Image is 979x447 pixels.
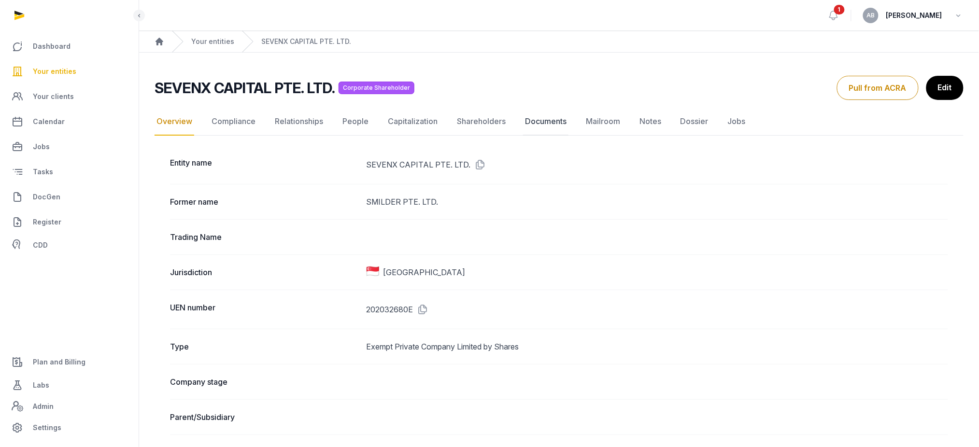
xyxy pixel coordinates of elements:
[886,10,942,21] span: [PERSON_NAME]
[191,37,234,46] a: Your entities
[367,157,948,172] dd: SEVENX CAPITAL PTE. LTD.
[33,41,71,52] span: Dashboard
[523,108,568,136] a: Documents
[367,341,948,352] dd: Exempt Private Company Limited by Shares
[8,85,131,108] a: Your clients
[8,160,131,183] a: Tasks
[170,411,359,423] dt: Parent/Subsidiary
[273,108,325,136] a: Relationships
[155,108,194,136] a: Overview
[33,66,76,77] span: Your entities
[8,374,131,397] a: Labs
[170,196,359,208] dt: Former name
[834,5,845,14] span: 1
[170,157,359,172] dt: Entity name
[33,239,48,251] span: CDD
[341,108,370,136] a: People
[261,37,351,46] a: SEVENX CAPITAL PTE. LTD.
[33,166,53,178] span: Tasks
[8,416,131,439] a: Settings
[926,76,964,100] a: Edit
[8,397,131,416] a: Admin
[33,191,60,203] span: DocGen
[139,31,979,53] nav: Breadcrumb
[170,266,359,278] dt: Jurisdiction
[367,196,948,208] dd: SMILDER PTE. LTD.
[33,116,65,127] span: Calendar
[584,108,622,136] a: Mailroom
[210,108,257,136] a: Compliance
[33,379,49,391] span: Labs
[33,356,85,368] span: Plan and Billing
[8,110,131,133] a: Calendar
[33,422,61,433] span: Settings
[170,302,359,317] dt: UEN number
[726,108,748,136] a: Jobs
[33,401,54,412] span: Admin
[8,60,131,83] a: Your entities
[155,108,964,136] nav: Tabs
[170,341,359,352] dt: Type
[155,79,335,97] h2: SEVENX CAPITAL PTE. LTD.
[8,135,131,158] a: Jobs
[33,91,74,102] span: Your clients
[679,108,710,136] a: Dossier
[863,8,879,23] button: AB
[8,35,131,58] a: Dashboard
[867,13,875,18] span: AB
[170,376,359,388] dt: Company stage
[837,76,919,100] button: Pull from ACRA
[8,350,131,374] a: Plan and Billing
[170,231,359,243] dt: Trading Name
[638,108,663,136] a: Notes
[367,302,948,317] dd: 202032680E
[33,141,50,153] span: Jobs
[339,82,414,94] span: Corporate Shareholder
[33,216,61,228] span: Register
[383,266,465,278] span: [GEOGRAPHIC_DATA]
[8,210,131,234] a: Register
[386,108,440,136] a: Capitalization
[8,185,131,209] a: DocGen
[455,108,508,136] a: Shareholders
[8,236,131,255] a: CDD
